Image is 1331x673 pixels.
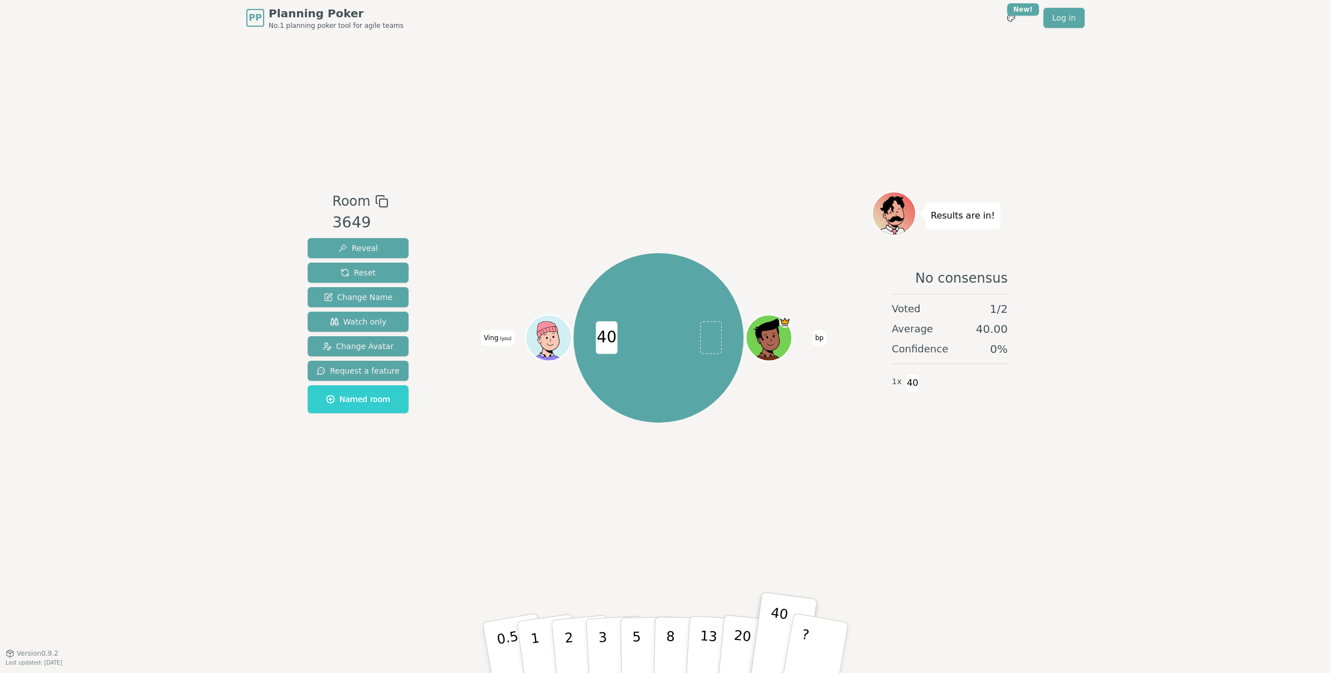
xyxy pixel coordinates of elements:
[1001,8,1021,28] button: New!
[323,341,394,352] span: Change Avatar
[1043,8,1085,28] a: Log in
[812,330,826,346] span: Click to change your name
[308,361,409,381] button: Request a feature
[481,330,514,346] span: Click to change your name
[17,649,59,658] span: Version 0.9.2
[915,269,1008,287] span: No consensus
[308,263,409,283] button: Reset
[269,21,404,30] span: No.1 planning poker tool for agile teams
[892,301,921,317] span: Voted
[246,6,404,30] a: PPPlanning PokerNo.1 planning poker tool for agile teams
[527,316,570,360] button: Click to change your avatar
[931,208,995,224] p: Results are in!
[6,649,59,658] button: Version0.9.2
[332,191,370,211] span: Room
[308,336,409,356] button: Change Avatar
[764,605,789,667] p: 40
[308,312,409,332] button: Watch only
[6,660,62,666] span: Last updated: [DATE]
[308,385,409,413] button: Named room
[330,316,387,327] span: Watch only
[249,11,261,25] span: PP
[332,211,388,234] div: 3649
[269,6,404,21] span: Planning Poker
[308,238,409,258] button: Reveal
[595,321,617,354] span: 40
[308,287,409,307] button: Change Name
[990,301,1008,317] span: 1 / 2
[990,341,1008,357] span: 0 %
[498,336,512,341] span: (you)
[976,321,1008,337] span: 40.00
[1007,3,1039,16] div: New!
[779,316,790,328] span: bp is the host
[338,243,378,254] span: Reveal
[326,394,390,405] span: Named room
[892,321,933,337] span: Average
[341,267,376,278] span: Reset
[892,376,902,388] span: 1 x
[324,292,392,303] span: Change Name
[892,341,948,357] span: Confidence
[317,365,400,376] span: Request a feature
[906,374,919,393] span: 40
